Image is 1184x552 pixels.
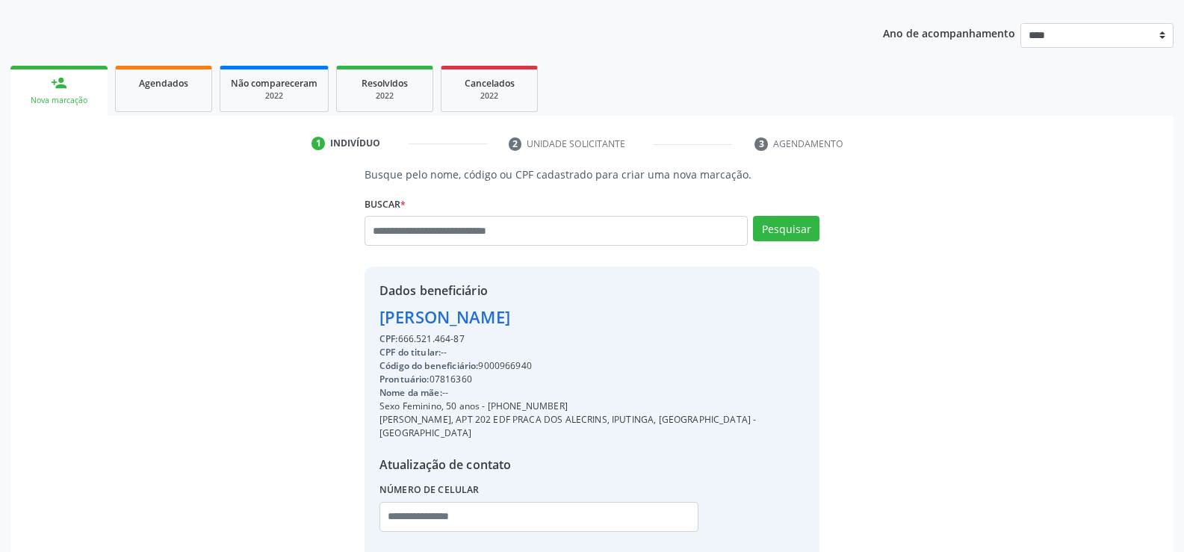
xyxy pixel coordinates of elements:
[365,193,406,216] label: Buscar
[379,400,805,413] div: Sexo Feminino, 50 anos - [PHONE_NUMBER]
[379,359,478,372] span: Código do beneficiário:
[51,75,67,91] div: person_add
[883,23,1015,42] p: Ano de acompanhamento
[379,413,805,440] div: [PERSON_NAME], APT 202 EDF PRACA DOS ALECRINS, IPUTINGA, [GEOGRAPHIC_DATA] - [GEOGRAPHIC_DATA]
[379,373,805,386] div: 07816360
[379,359,805,373] div: 9000966940
[379,456,805,474] div: Atualização de contato
[753,216,819,241] button: Pesquisar
[362,77,408,90] span: Resolvidos
[312,137,325,150] div: 1
[231,77,317,90] span: Não compareceram
[465,77,515,90] span: Cancelados
[379,386,442,399] span: Nome da mãe:
[379,332,398,345] span: CPF:
[139,77,188,90] span: Agendados
[379,346,441,359] span: CPF do titular:
[379,346,805,359] div: --
[330,137,380,150] div: Indivíduo
[365,167,819,182] p: Busque pelo nome, código ou CPF cadastrado para criar uma nova marcação.
[21,95,97,106] div: Nova marcação
[379,282,805,300] div: Dados beneficiário
[452,90,527,102] div: 2022
[379,332,805,346] div: 666.521.464-87
[379,386,805,400] div: --
[379,479,480,502] label: Número de celular
[347,90,422,102] div: 2022
[231,90,317,102] div: 2022
[379,373,430,385] span: Prontuário:
[379,305,805,329] div: [PERSON_NAME]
